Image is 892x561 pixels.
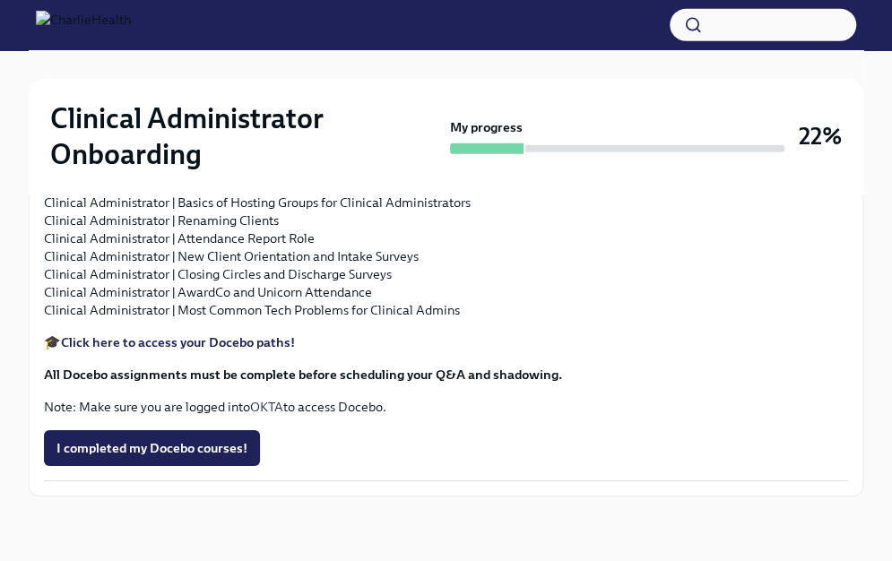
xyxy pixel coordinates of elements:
[450,118,523,136] strong: My progress
[56,439,247,457] span: I completed my Docebo courses!
[44,333,848,351] p: 🎓
[44,367,562,383] strong: All Docebo assignments must be complete before scheduling your Q&A and shadowing.
[61,334,295,350] a: Click here to access your Docebo paths!
[799,120,842,152] h3: 22%
[36,11,131,39] img: CharlieHealth
[44,430,260,466] button: I completed my Docebo courses!
[250,399,283,415] a: OKTA
[44,104,848,319] p: Spruce for Clinical Administrators Clinical Administrator | Elation Account Authentication - Staf...
[44,398,848,416] p: Note: Make sure you are logged into to access Docebo.
[50,100,443,172] h2: Clinical Administrator Onboarding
